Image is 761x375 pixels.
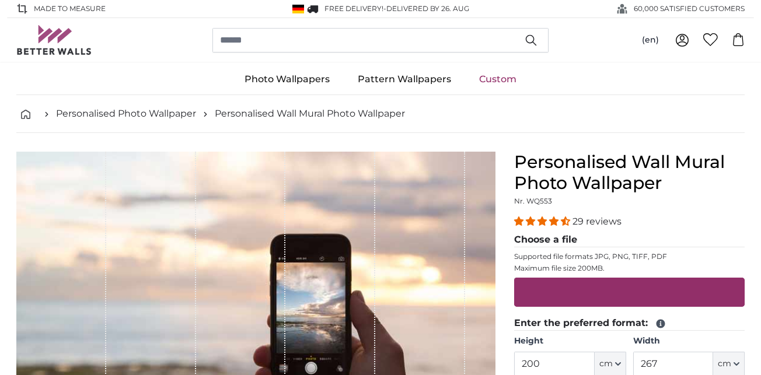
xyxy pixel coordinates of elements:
[634,3,745,14] span: 60,000 SATISFIED CUSTOMERS
[16,95,745,133] nav: breadcrumbs
[573,216,622,227] span: 29 reviews
[386,4,469,13] span: Delivered by 26. Aug
[633,30,668,51] button: (en)
[324,4,383,13] span: FREE delivery!
[514,264,745,273] p: Maximum file size 200MB.
[34,3,106,14] span: Made to Measure
[514,152,745,194] h1: Personalised Wall Mural Photo Wallpaper
[514,316,745,331] legend: Enter the preferred format:
[56,107,196,121] a: Personalised Photo Wallpaper
[292,5,304,13] img: Germany
[514,197,552,205] span: Nr. WQ553
[599,358,613,370] span: cm
[231,64,344,94] a: Photo Wallpapers
[633,335,745,347] label: Width
[514,335,626,347] label: Height
[383,4,469,13] span: -
[465,64,530,94] a: Custom
[514,252,745,261] p: Supported file formats JPG, PNG, TIFF, PDF
[344,64,465,94] a: Pattern Wallpapers
[718,358,731,370] span: cm
[514,233,745,247] legend: Choose a file
[514,216,573,227] span: 4.34 stars
[16,25,92,55] img: Betterwalls
[215,107,405,121] a: Personalised Wall Mural Photo Wallpaper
